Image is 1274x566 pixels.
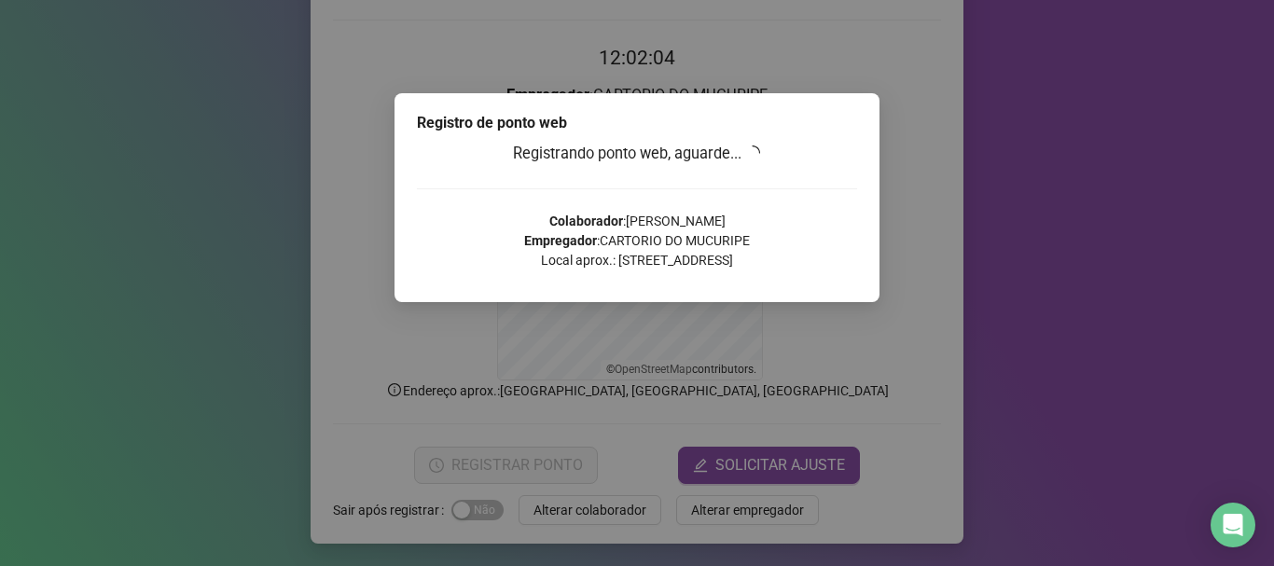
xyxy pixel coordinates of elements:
[417,212,857,270] p: : [PERSON_NAME] : CARTORIO DO MUCURIPE Local aprox.: [STREET_ADDRESS]
[1211,503,1255,547] div: Open Intercom Messenger
[549,214,623,228] strong: Colaborador
[417,112,857,134] div: Registro de ponto web
[417,142,857,166] h3: Registrando ponto web, aguarde...
[524,233,597,248] strong: Empregador
[745,145,760,160] span: loading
